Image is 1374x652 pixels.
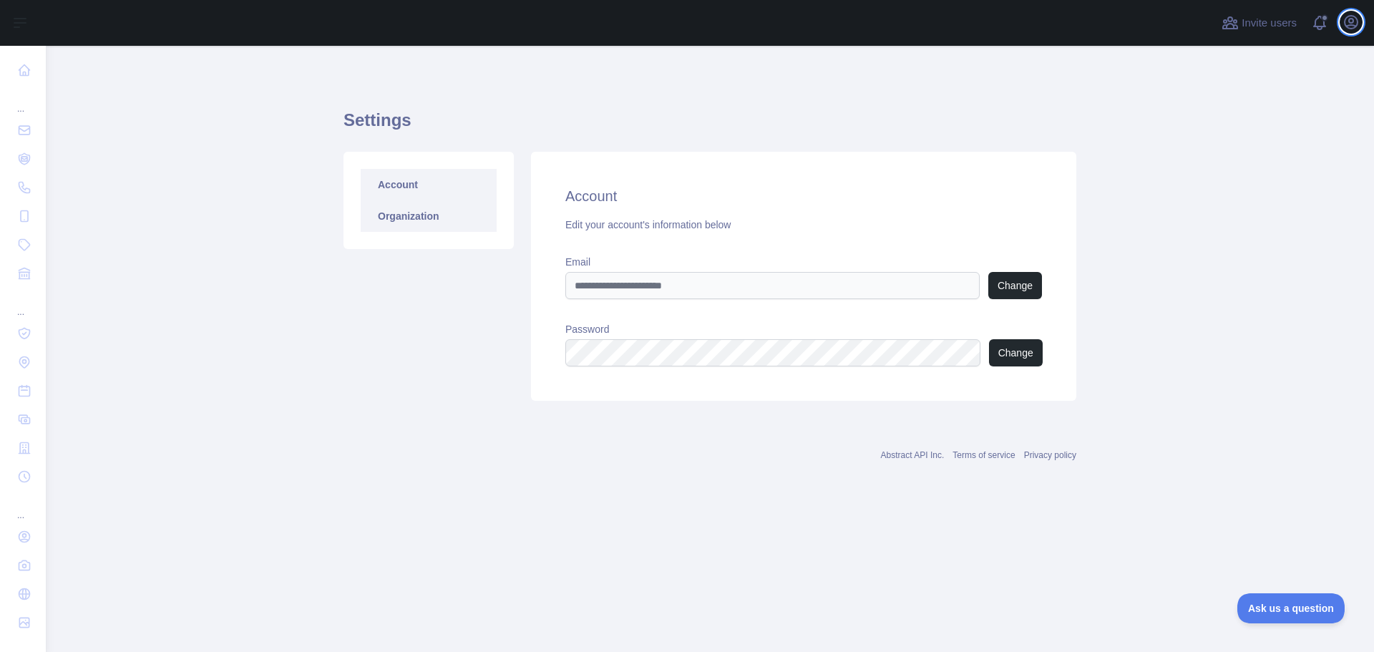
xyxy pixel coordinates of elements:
[881,450,945,460] a: Abstract API Inc.
[988,272,1042,299] button: Change
[565,218,1042,232] div: Edit your account's information below
[1242,15,1297,31] span: Invite users
[11,492,34,521] div: ...
[1237,593,1345,623] iframe: Toggle Customer Support
[565,186,1042,206] h2: Account
[343,109,1076,143] h1: Settings
[565,322,1042,336] label: Password
[989,339,1043,366] button: Change
[361,169,497,200] a: Account
[952,450,1015,460] a: Terms of service
[11,86,34,115] div: ...
[1024,450,1076,460] a: Privacy policy
[565,255,1042,269] label: Email
[361,200,497,232] a: Organization
[1219,11,1300,34] button: Invite users
[11,289,34,318] div: ...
